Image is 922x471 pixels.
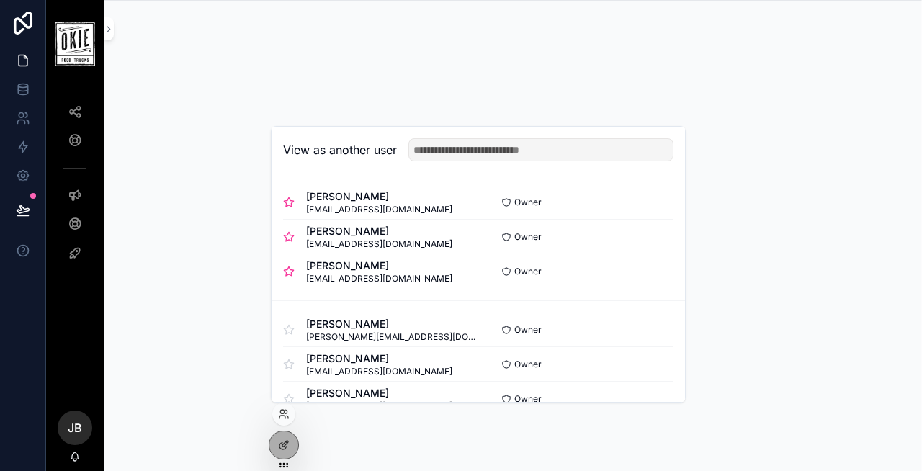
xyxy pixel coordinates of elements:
[306,189,452,204] span: [PERSON_NAME]
[306,366,452,377] span: [EMAIL_ADDRESS][DOMAIN_NAME]
[306,238,452,250] span: [EMAIL_ADDRESS][DOMAIN_NAME]
[55,22,95,66] img: App logo
[283,141,397,158] h2: View as another user
[306,259,452,273] span: [PERSON_NAME]
[514,393,542,405] span: Owner
[514,266,542,277] span: Owner
[514,359,542,370] span: Owner
[306,400,452,412] span: [EMAIL_ADDRESS][DOMAIN_NAME]
[68,419,82,436] span: JB
[306,273,452,284] span: [EMAIL_ADDRESS][DOMAIN_NAME]
[46,89,104,284] div: scrollable content
[514,324,542,336] span: Owner
[306,386,452,400] span: [PERSON_NAME]
[306,351,452,366] span: [PERSON_NAME]
[306,204,452,215] span: [EMAIL_ADDRESS][DOMAIN_NAME]
[306,331,478,343] span: [PERSON_NAME][EMAIL_ADDRESS][DOMAIN_NAME]
[514,197,542,208] span: Owner
[306,317,478,331] span: [PERSON_NAME]
[514,231,542,243] span: Owner
[306,224,452,238] span: [PERSON_NAME]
